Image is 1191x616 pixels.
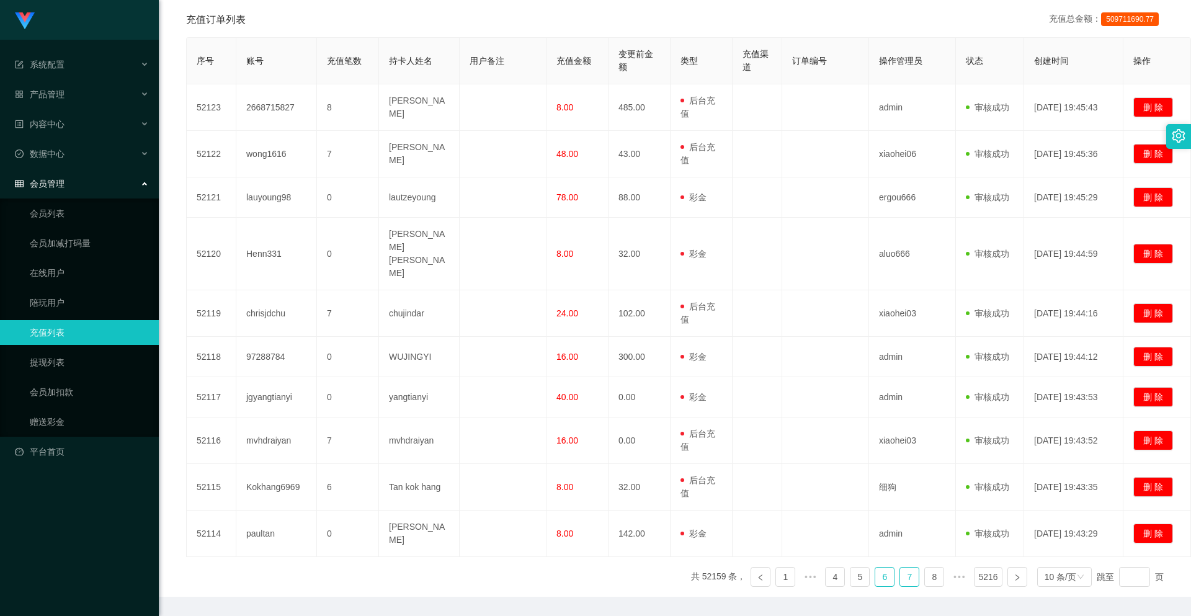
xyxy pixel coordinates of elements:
a: 7 [900,568,919,586]
td: 52118 [187,337,236,377]
td: Kokhang6969 [236,464,317,511]
span: 40.00 [556,392,578,402]
td: 52114 [187,511,236,557]
a: 会员加扣款 [30,380,149,404]
td: mvhdraiyan [379,417,460,464]
span: 彩金 [680,529,707,538]
span: 彩金 [680,192,707,202]
span: 8.00 [556,529,573,538]
span: 审核成功 [966,482,1009,492]
td: admin [869,337,956,377]
li: 5 [850,567,870,587]
td: 52123 [187,84,236,131]
li: 8 [924,567,944,587]
span: 操作 [1133,56,1151,66]
a: 在线用户 [30,261,149,285]
span: 彩金 [680,352,707,362]
td: [PERSON_NAME] [379,511,460,557]
td: 52121 [187,177,236,218]
td: 6 [317,464,379,511]
td: 0 [317,177,379,218]
span: 操作管理员 [879,56,922,66]
button: 删 除 [1133,347,1173,367]
li: 上一页 [751,567,770,587]
span: 创建时间 [1034,56,1069,66]
td: 细狗 [869,464,956,511]
li: 共 52159 条， [691,567,746,587]
button: 删 除 [1133,244,1173,264]
td: [PERSON_NAME] [PERSON_NAME] [379,218,460,290]
td: chujindar [379,290,460,337]
td: 0.00 [609,417,671,464]
a: 会员加减打码量 [30,231,149,256]
span: 后台充值 [680,475,715,498]
td: Tan kok hang [379,464,460,511]
td: 97288784 [236,337,317,377]
td: [DATE] 19:43:52 [1024,417,1123,464]
a: 5216 [975,568,1001,586]
i: 图标: table [15,179,24,188]
td: xiaohei06 [869,131,956,177]
a: 会员列表 [30,201,149,226]
td: [DATE] 19:45:36 [1024,131,1123,177]
span: 数据中心 [15,149,65,159]
span: 审核成功 [966,149,1009,159]
a: 图标: dashboard平台首页 [15,439,149,464]
span: 序号 [197,56,214,66]
span: 16.00 [556,435,578,445]
td: admin [869,511,956,557]
i: 图标: appstore-o [15,90,24,99]
td: 0 [317,337,379,377]
td: 43.00 [609,131,671,177]
span: 78.00 [556,192,578,202]
span: 充值订单列表 [186,12,246,27]
td: [DATE] 19:43:29 [1024,511,1123,557]
span: 审核成功 [966,102,1009,112]
i: 图标: form [15,60,24,69]
td: 7 [317,131,379,177]
a: 充值列表 [30,320,149,345]
button: 删 除 [1133,97,1173,117]
span: 产品管理 [15,89,65,99]
td: [DATE] 19:43:53 [1024,377,1123,417]
span: 审核成功 [966,192,1009,202]
span: 后台充值 [680,429,715,452]
td: 0 [317,218,379,290]
a: 1 [776,568,795,586]
td: [PERSON_NAME] [379,131,460,177]
div: 跳至 页 [1097,567,1164,587]
span: 彩金 [680,249,707,259]
li: 1 [775,567,795,587]
td: 52117 [187,377,236,417]
span: 后台充值 [680,142,715,165]
td: 2668715827 [236,84,317,131]
span: 状态 [966,56,983,66]
span: 会员管理 [15,179,65,189]
a: 赠送彩金 [30,409,149,434]
td: 52120 [187,218,236,290]
button: 删 除 [1133,387,1173,407]
span: 彩金 [680,392,707,402]
td: admin [869,377,956,417]
span: 充值金额 [556,56,591,66]
td: 0 [317,511,379,557]
span: 24.00 [556,308,578,318]
span: 变更前金额 [618,49,653,72]
span: 16.00 [556,352,578,362]
span: 8.00 [556,249,573,259]
td: 32.00 [609,464,671,511]
td: 300.00 [609,337,671,377]
li: 6 [875,567,894,587]
td: Henn331 [236,218,317,290]
button: 删 除 [1133,187,1173,207]
td: jgyangtianyi [236,377,317,417]
td: chrisjdchu [236,290,317,337]
span: ••• [949,567,969,587]
td: [PERSON_NAME] [379,84,460,131]
td: 88.00 [609,177,671,218]
td: [DATE] 19:45:29 [1024,177,1123,218]
span: 系统配置 [15,60,65,69]
div: 10 条/页 [1045,568,1076,586]
td: admin [869,84,956,131]
td: 8 [317,84,379,131]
